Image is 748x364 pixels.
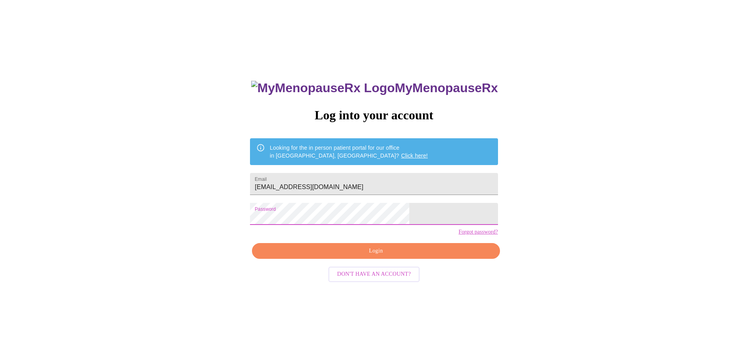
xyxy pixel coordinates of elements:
span: Login [261,246,491,256]
a: Click here! [401,152,428,159]
div: Looking for the in person patient portal for our office in [GEOGRAPHIC_DATA], [GEOGRAPHIC_DATA]? [270,141,428,163]
h3: Log into your account [250,108,498,123]
a: Don't have an account? [326,270,422,277]
button: Login [252,243,500,259]
button: Don't have an account? [328,267,420,282]
a: Forgot password? [459,229,498,235]
h3: MyMenopauseRx [251,81,498,95]
span: Don't have an account? [337,269,411,279]
img: MyMenopauseRx Logo [251,81,395,95]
